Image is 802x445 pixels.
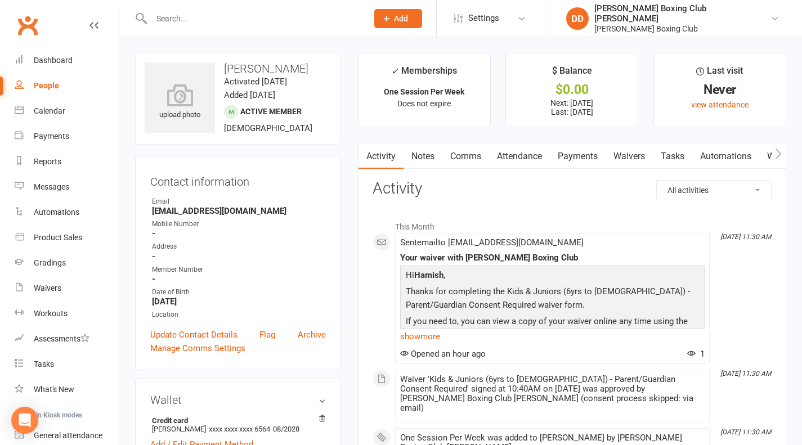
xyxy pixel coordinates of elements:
a: What's New [15,377,119,402]
div: Gradings [34,258,66,267]
div: Location [152,309,326,320]
span: Active member [240,107,302,116]
a: Workouts [15,301,119,326]
i: ✓ [391,66,398,77]
span: 08/2028 [273,425,299,433]
a: Flag [259,328,275,341]
div: Open Intercom Messenger [11,407,38,434]
div: $ Balance [552,64,592,84]
p: If you need to, you can view a copy of your waiver online any time using the link below: [403,314,702,344]
a: Waivers [606,143,653,169]
a: Tasks [653,143,692,169]
p: Thanks for completing the Kids & Juniors (6yrs to [DEMOGRAPHIC_DATA]) - Parent/Guardian Consent R... [403,285,702,314]
strong: [DATE] [152,296,326,307]
strong: - [152,228,326,239]
div: Tasks [34,359,54,368]
a: Automations [692,143,759,169]
div: upload photo [145,84,215,121]
a: view attendance [691,100,749,109]
div: Email [152,196,326,207]
div: Mobile Number [152,219,326,230]
div: Reports [34,157,61,166]
div: Payments [34,132,69,141]
span: Does not expire [397,99,451,108]
div: Your waiver with [PERSON_NAME] Boxing Club [400,253,705,263]
li: This Month [373,215,772,233]
a: Reports [15,149,119,174]
p: Next: [DATE] Last: [DATE] [516,98,628,116]
a: Automations [15,200,119,225]
a: Waivers [15,276,119,301]
div: What's New [34,385,74,394]
div: Workouts [34,309,68,318]
div: Waivers [34,284,61,293]
div: Never [664,84,776,96]
strong: [EMAIL_ADDRESS][DOMAIN_NAME] [152,206,326,216]
a: Activity [359,143,404,169]
div: Last visit [696,64,743,84]
div: $0.00 [516,84,628,96]
div: Member Number [152,264,326,275]
div: People [34,81,59,90]
div: Dashboard [34,56,73,65]
p: Hi , [403,268,702,285]
div: Assessments [34,334,89,343]
div: Date of Birth [152,287,326,298]
div: Product Sales [34,233,82,242]
a: Comms [442,143,489,169]
strong: - [152,251,326,262]
a: People [15,73,119,98]
h3: [PERSON_NAME] [145,62,331,75]
span: 1 [687,349,705,359]
button: Add [374,9,422,28]
div: [PERSON_NAME] Boxing Club [594,24,770,34]
a: Payments [550,143,606,169]
input: Search... [148,11,360,26]
div: Memberships [391,64,457,84]
a: Attendance [489,143,550,169]
a: Product Sales [15,225,119,250]
a: Payments [15,124,119,149]
li: [PERSON_NAME] [150,415,326,435]
div: Address [152,241,326,252]
a: Assessments [15,326,119,352]
div: General attendance [34,431,102,440]
i: [DATE] 11:30 AM [720,370,771,377]
a: Gradings [15,250,119,276]
span: Settings [468,6,499,31]
a: Archive [298,328,326,341]
i: [DATE] 11:30 AM [720,428,771,436]
strong: One Session Per Week [384,87,464,96]
div: Messages [34,182,69,191]
h3: Contact information [150,171,326,188]
time: Added [DATE] [224,90,275,100]
strong: - [152,274,326,284]
div: DD [566,7,589,30]
i: [DATE] 11:30 AM [720,233,771,241]
span: xxxx xxxx xxxx 6564 [209,425,270,433]
div: Calendar [34,106,65,115]
a: Calendar [15,98,119,124]
h3: Wallet [150,394,326,406]
a: show more [400,329,705,344]
span: Opened an hour ago [400,349,486,359]
a: Manage Comms Settings [150,341,245,355]
a: Dashboard [15,48,119,73]
span: Sent email to [EMAIL_ADDRESS][DOMAIN_NAME] [400,237,584,248]
a: Update Contact Details [150,328,238,341]
time: Activated [DATE] [224,77,287,87]
a: Messages [15,174,119,200]
div: [PERSON_NAME] Boxing Club [PERSON_NAME] [594,3,770,24]
h3: Activity [373,180,772,197]
div: Automations [34,208,79,217]
a: Clubworx [14,11,42,39]
strong: Credit card [152,416,320,425]
a: Tasks [15,352,119,377]
span: [DEMOGRAPHIC_DATA] [224,123,312,133]
div: Waiver 'Kids & Juniors (6yrs to [DEMOGRAPHIC_DATA]) - Parent/Guardian Consent Required' signed at... [400,375,705,413]
a: Notes [404,143,442,169]
span: Add [394,14,408,23]
strong: Hamish [414,270,443,280]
